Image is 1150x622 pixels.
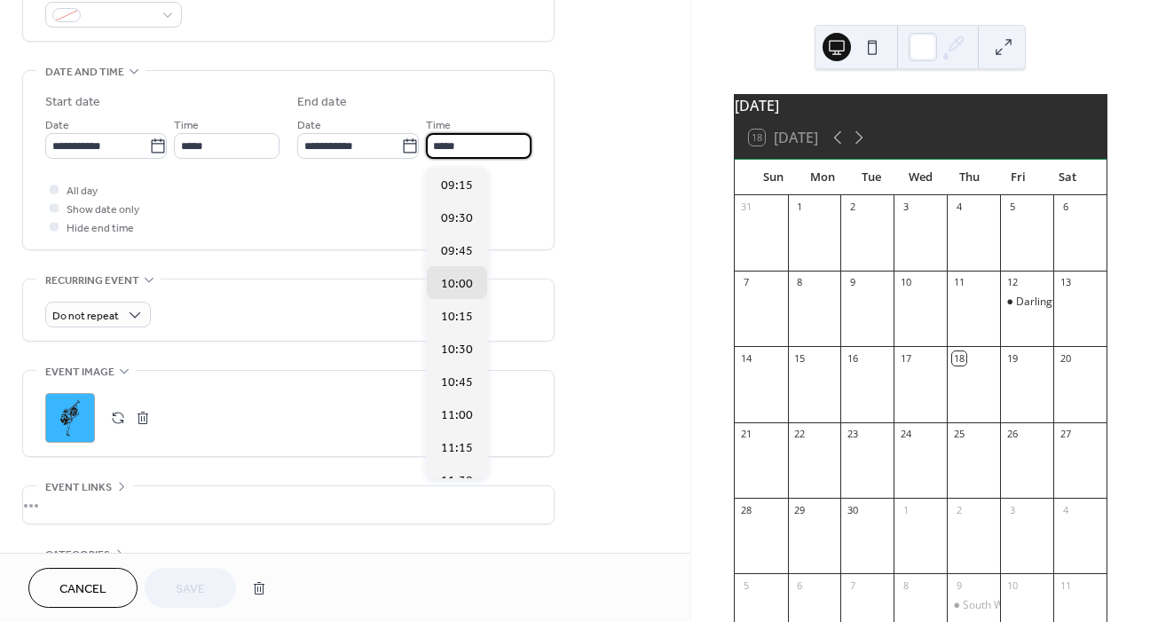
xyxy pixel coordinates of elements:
div: End date [297,93,347,112]
div: 2 [846,201,859,214]
span: Categories [45,546,110,564]
div: 16 [846,351,859,365]
div: 22 [793,428,807,441]
div: 25 [952,428,965,441]
span: Show date only [67,201,139,219]
div: Thu [945,160,994,195]
div: South Wales Kennel Association [963,598,1120,613]
div: Fri [994,160,1043,195]
span: Event links [45,478,112,497]
div: South Wales Kennel Association [947,598,1000,613]
div: Darlington Dog Show Society Ltd [1000,295,1053,310]
span: 10:15 [441,308,473,327]
div: Wed [896,160,945,195]
div: 21 [740,428,753,441]
span: 10:30 [441,341,473,359]
span: Hide end time [67,219,134,238]
div: 9 [952,579,965,592]
span: All day [67,182,98,201]
span: 10:45 [441,374,473,392]
span: Date [297,116,321,135]
div: 28 [740,503,753,516]
div: 19 [1005,351,1019,365]
div: 3 [1005,503,1019,516]
div: 27 [1059,428,1072,441]
span: 09:15 [441,177,473,195]
div: 7 [740,276,753,289]
span: 09:30 [441,209,473,228]
div: 14 [740,351,753,365]
div: 6 [1059,201,1072,214]
span: 09:45 [441,242,473,261]
span: Time [174,116,199,135]
button: Cancel [28,568,138,608]
div: 8 [793,276,807,289]
span: Cancel [59,580,106,599]
div: 30 [846,503,859,516]
div: Tue [847,160,895,195]
div: 23 [846,428,859,441]
div: [DATE] [735,95,1107,116]
div: ; [45,393,95,443]
div: 5 [1005,201,1019,214]
span: Date [45,116,69,135]
div: 10 [899,276,912,289]
div: 20 [1059,351,1072,365]
div: 26 [1005,428,1019,441]
div: Start date [45,93,100,112]
span: Recurring event [45,272,139,290]
span: 11:15 [441,439,473,458]
div: 29 [793,503,807,516]
div: Sun [749,160,798,195]
div: 13 [1059,276,1072,289]
div: 24 [899,428,912,441]
div: 18 [952,351,965,365]
span: Time [426,116,451,135]
div: 10 [1005,579,1019,592]
div: 11 [1059,579,1072,592]
div: 1 [899,503,912,516]
div: 1 [793,201,807,214]
span: 11:00 [441,406,473,425]
div: 31 [740,201,753,214]
div: 4 [1059,503,1072,516]
div: Mon [798,160,847,195]
span: Date and time [45,63,124,82]
div: 17 [899,351,912,365]
div: 15 [793,351,807,365]
span: Do not repeat [52,306,119,327]
div: 5 [740,579,753,592]
div: ••• [23,486,554,524]
div: 11 [952,276,965,289]
div: 6 [793,579,807,592]
span: Event image [45,363,114,382]
div: 9 [846,276,859,289]
div: 4 [952,201,965,214]
div: 2 [952,503,965,516]
div: 12 [1005,276,1019,289]
span: 10:00 [441,275,473,294]
div: Sat [1044,160,1092,195]
div: 7 [846,579,859,592]
div: 3 [899,201,912,214]
div: 8 [899,579,912,592]
span: 11:30 [441,472,473,491]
